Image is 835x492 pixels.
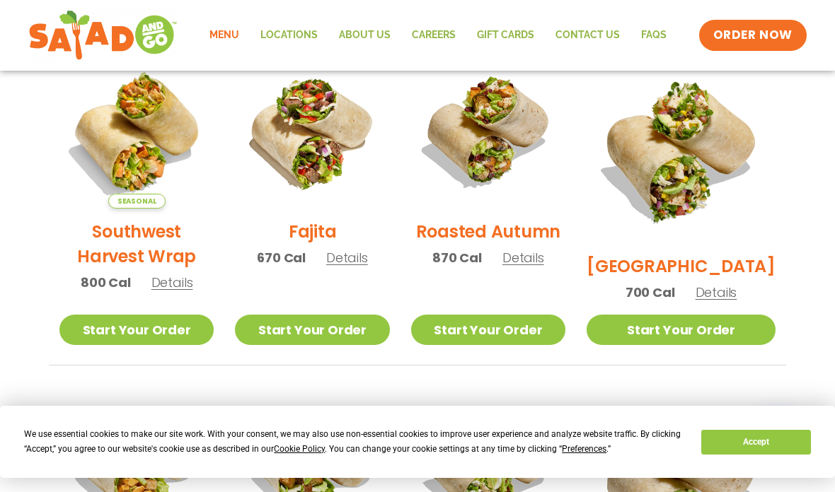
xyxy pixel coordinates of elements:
span: 870 Cal [432,248,482,267]
span: 800 Cal [81,273,131,292]
img: Product photo for BBQ Ranch Wrap [587,54,776,243]
a: Contact Us [545,19,630,52]
span: Details [502,249,544,266]
a: About Us [328,19,401,52]
img: Product photo for Southwest Harvest Wrap [59,54,214,209]
span: 700 Cal [626,283,675,302]
span: Details [696,283,737,301]
span: 670 Cal [257,248,306,267]
a: Careers [401,19,466,52]
a: GIFT CARDS [466,19,545,52]
span: Details [326,249,368,266]
img: new-SAG-logo-768×292 [28,7,178,64]
h2: Fajita [289,219,337,244]
h2: Roasted Autumn [416,219,561,244]
a: Start Your Order [59,315,214,345]
button: Accept [701,430,810,455]
span: Seasonal [108,194,166,209]
div: We use essential cookies to make our site work. With your consent, we may also use non-essential ... [24,427,684,457]
a: Menu [199,19,250,52]
a: Start Your Order [411,315,565,345]
h2: Southwest Harvest Wrap [59,219,214,269]
a: ORDER NOW [699,20,807,51]
img: Product photo for Fajita Wrap [235,54,389,209]
a: FAQs [630,19,677,52]
span: Details [151,274,193,291]
a: Start Your Order [587,315,776,345]
img: Product photo for Roasted Autumn Wrap [411,54,565,209]
h2: [GEOGRAPHIC_DATA] [587,254,776,279]
a: Locations [250,19,328,52]
span: Cookie Policy [274,444,325,454]
nav: Menu [199,19,677,52]
span: ORDER NOW [713,27,793,44]
a: Start Your Order [235,315,389,345]
span: Preferences [562,444,606,454]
